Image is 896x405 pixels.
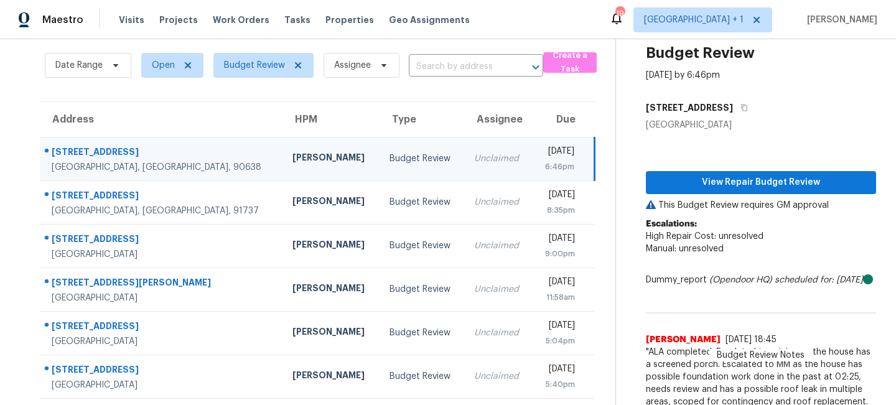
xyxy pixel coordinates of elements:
th: Type [380,102,464,137]
div: [PERSON_NAME] [292,238,369,254]
div: [PERSON_NAME] [292,151,369,167]
span: [GEOGRAPHIC_DATA] + 1 [644,14,744,26]
div: Unclaimed [474,240,522,252]
span: Assignee [334,59,371,72]
span: Date Range [55,59,103,72]
div: [GEOGRAPHIC_DATA] [52,335,273,348]
div: [STREET_ADDRESS][PERSON_NAME] [52,276,273,292]
div: 11:58am [542,291,575,304]
button: Create a Task [543,52,597,73]
div: Budget Review [390,283,454,296]
th: Due [532,102,594,137]
div: Budget Review [390,370,454,383]
h2: Budget Review [646,47,755,59]
div: [STREET_ADDRESS] [52,320,273,335]
div: [PERSON_NAME] [292,282,369,297]
button: Open [527,58,544,76]
div: 19 [615,7,624,20]
span: Geo Assignments [389,14,470,26]
div: [DATE] [542,276,575,291]
span: [PERSON_NAME] [802,14,877,26]
div: [PERSON_NAME] [292,325,369,341]
h5: [STREET_ADDRESS] [646,101,733,114]
div: Budget Review [390,152,454,165]
input: Search by address [409,57,508,77]
div: Unclaimed [474,196,522,208]
div: [GEOGRAPHIC_DATA] [52,379,273,391]
div: [GEOGRAPHIC_DATA] [52,292,273,304]
div: Unclaimed [474,327,522,339]
div: [GEOGRAPHIC_DATA] [52,248,273,261]
div: 9:00pm [542,248,575,260]
button: Copy Address [733,96,750,119]
span: High Repair Cost: unresolved [646,232,763,241]
span: Create a Task [549,49,590,77]
p: This Budget Review requires GM approval [646,199,876,212]
i: (Opendoor HQ) [709,276,772,284]
span: Work Orders [213,14,269,26]
span: Properties [325,14,374,26]
i: scheduled for: [DATE] [775,276,863,284]
div: [STREET_ADDRESS] [52,189,273,205]
span: Visits [119,14,144,26]
div: Unclaimed [474,283,522,296]
span: [DATE] 18:45 [726,335,777,344]
div: 6:46pm [542,161,574,173]
div: [PERSON_NAME] [292,369,369,384]
div: [STREET_ADDRESS] [52,233,273,248]
div: [STREET_ADDRESS] [52,146,273,161]
div: [STREET_ADDRESS] [52,363,273,379]
div: [DATE] [542,145,574,161]
div: [DATE] [542,189,575,204]
div: Unclaimed [474,370,522,383]
th: Address [40,102,282,137]
span: Budget Review [224,59,285,72]
div: [PERSON_NAME] [292,195,369,210]
div: [DATE] [542,363,575,378]
div: 5:40pm [542,378,575,391]
div: [DATE] by 6:46pm [646,69,720,81]
div: [GEOGRAPHIC_DATA], [GEOGRAPHIC_DATA], 91737 [52,205,273,217]
div: 8:35pm [542,204,575,216]
div: 5:04pm [542,335,575,347]
span: Projects [159,14,198,26]
div: Budget Review [390,240,454,252]
span: View Repair Budget Review [656,175,866,190]
span: Tasks [284,16,310,24]
div: Dummy_report [646,274,876,286]
div: Budget Review [390,196,454,208]
span: Open [152,59,175,72]
h2: Tasks [45,27,86,39]
div: Unclaimed [474,152,522,165]
div: [GEOGRAPHIC_DATA], [GEOGRAPHIC_DATA], 90638 [52,161,273,174]
th: HPM [282,102,379,137]
span: Maestro [42,14,83,26]
div: [DATE] [542,232,575,248]
span: Manual: unresolved [646,244,724,253]
button: View Repair Budget Review [646,171,876,194]
span: Budget Review Notes [709,349,812,361]
b: Escalations: [646,220,697,228]
div: [DATE] [542,319,575,335]
span: [PERSON_NAME] [646,333,721,346]
div: Budget Review [390,327,454,339]
th: Assignee [464,102,532,137]
div: [GEOGRAPHIC_DATA] [646,119,876,131]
